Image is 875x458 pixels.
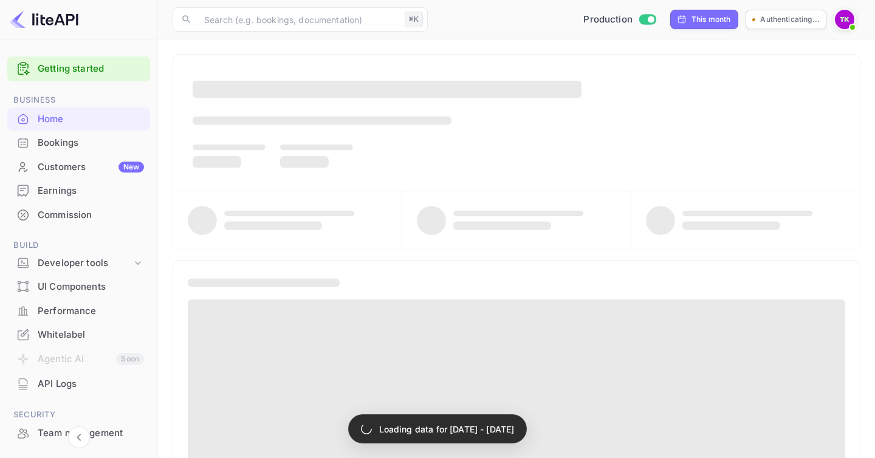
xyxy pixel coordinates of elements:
[7,372,150,395] a: API Logs
[7,108,150,131] div: Home
[7,156,150,179] div: CustomersNew
[38,256,132,270] div: Developer tools
[7,131,150,154] a: Bookings
[38,426,144,440] div: Team management
[578,13,661,27] div: Switch to Sandbox mode
[7,203,150,227] div: Commission
[197,7,400,32] input: Search (e.g. bookings, documentation)
[38,280,144,294] div: UI Components
[7,253,150,274] div: Developer tools
[38,160,144,174] div: Customers
[405,12,423,27] div: ⌘K
[379,423,515,436] p: Loading data for [DATE] - [DATE]
[7,179,150,203] div: Earnings
[38,112,144,126] div: Home
[68,426,90,448] button: Collapse navigation
[38,328,144,342] div: Whitelabel
[7,203,150,226] a: Commission
[7,179,150,202] a: Earnings
[7,299,150,323] div: Performance
[118,162,144,173] div: New
[7,156,150,178] a: CustomersNew
[7,323,150,346] a: Whitelabel
[760,14,820,25] p: Authenticating...
[7,56,150,81] div: Getting started
[38,184,144,198] div: Earnings
[7,108,150,130] a: Home
[7,131,150,155] div: Bookings
[38,304,144,318] div: Performance
[7,408,150,422] span: Security
[835,10,854,29] img: Thakur Karan
[7,299,150,322] a: Performance
[38,377,144,391] div: API Logs
[7,275,150,298] a: UI Components
[7,323,150,347] div: Whitelabel
[7,422,150,445] div: Team management
[38,208,144,222] div: Commission
[7,422,150,444] a: Team management
[583,13,633,27] span: Production
[670,10,739,29] div: Click to change the date range period
[38,136,144,150] div: Bookings
[691,14,731,25] div: This month
[10,10,78,29] img: LiteAPI logo
[38,62,144,76] a: Getting started
[7,94,150,107] span: Business
[7,239,150,252] span: Build
[7,372,150,396] div: API Logs
[7,275,150,299] div: UI Components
